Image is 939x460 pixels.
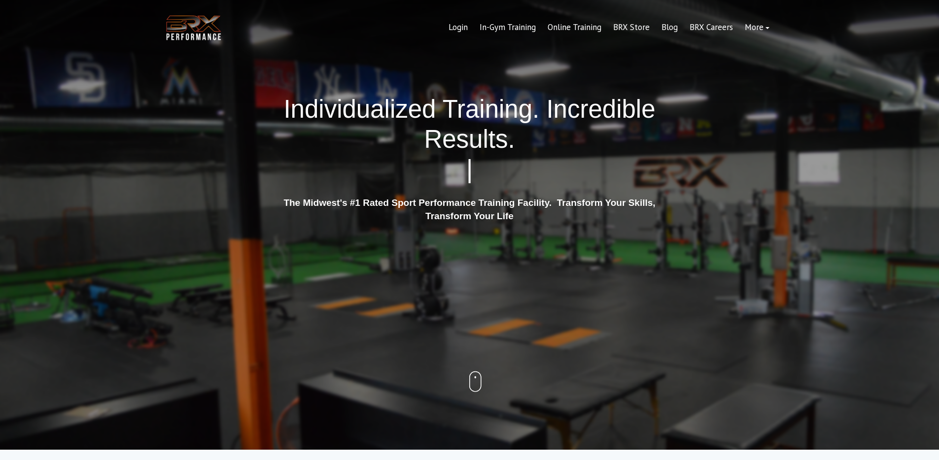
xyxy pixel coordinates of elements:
div: Navigation Menu [443,16,775,39]
a: Blog [656,16,684,39]
a: BRX Store [607,16,656,39]
h1: Individualized Training. Incredible Results. [280,94,660,185]
a: BRX Careers [684,16,739,39]
strong: The Midwest's #1 Rated Sport Performance Training Facility. Transform Your Skills, Transform Your... [283,197,655,221]
a: Online Training [542,16,607,39]
a: Login [443,16,474,39]
span: | [466,155,473,183]
img: BRX Transparent Logo-2 [164,13,223,43]
a: In-Gym Training [474,16,542,39]
a: More [739,16,775,39]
